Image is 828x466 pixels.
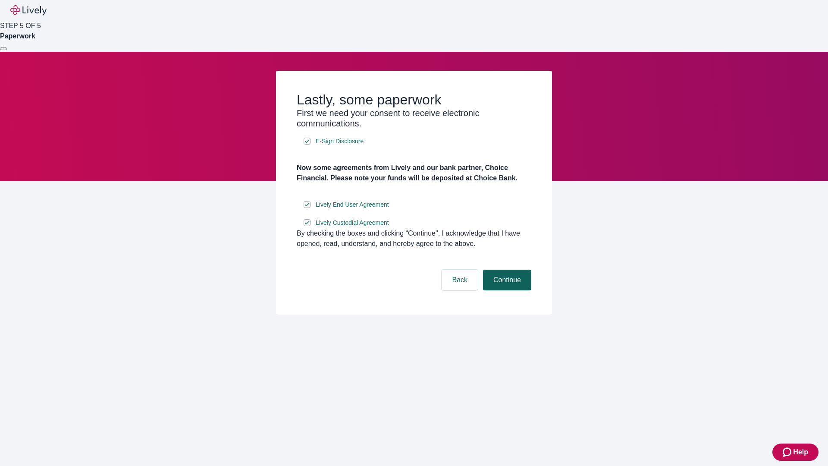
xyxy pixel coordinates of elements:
svg: Zendesk support icon [783,447,793,457]
h3: First we need your consent to receive electronic communications. [297,108,531,129]
a: e-sign disclosure document [314,199,391,210]
h4: Now some agreements from Lively and our bank partner, Choice Financial. Please note your funds wi... [297,163,531,183]
span: Help [793,447,808,457]
a: e-sign disclosure document [314,136,365,147]
button: Continue [483,270,531,290]
div: By checking the boxes and clicking “Continue", I acknowledge that I have opened, read, understand... [297,228,531,249]
button: Back [442,270,478,290]
a: e-sign disclosure document [314,217,391,228]
span: E-Sign Disclosure [316,137,364,146]
button: Zendesk support iconHelp [772,444,819,461]
img: Lively [10,5,47,16]
h2: Lastly, some paperwork [297,91,531,108]
span: Lively End User Agreement [316,200,389,209]
span: Lively Custodial Agreement [316,218,389,227]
